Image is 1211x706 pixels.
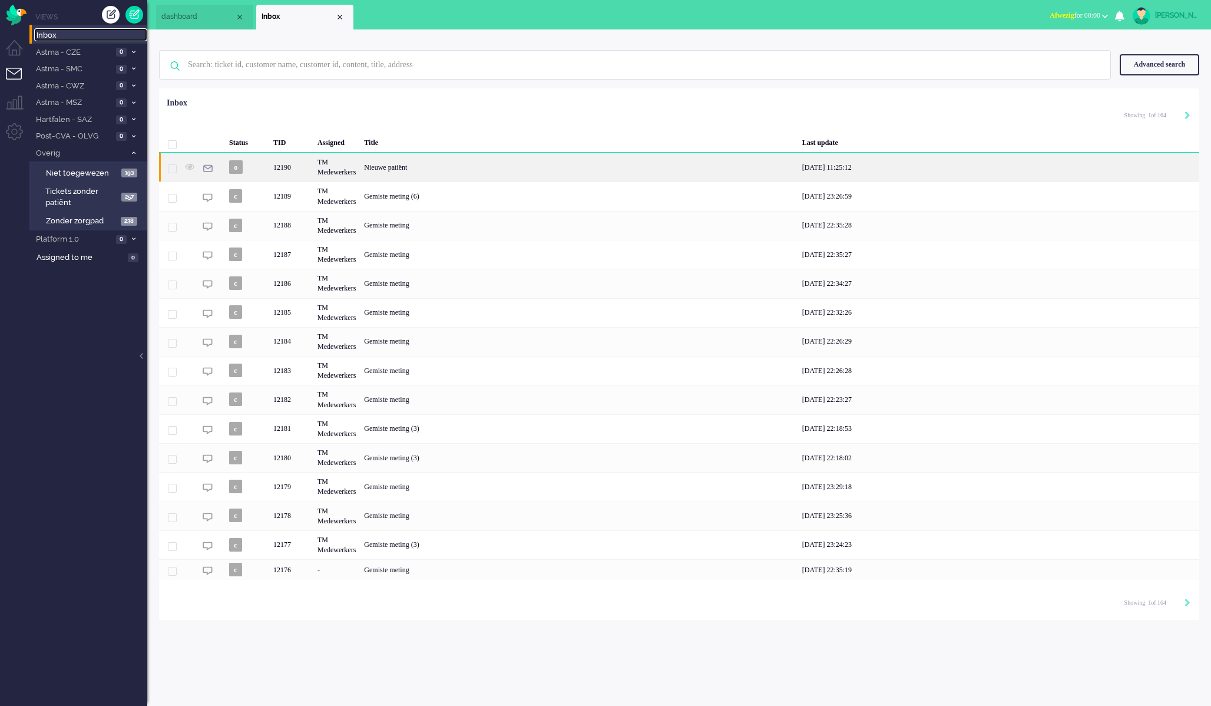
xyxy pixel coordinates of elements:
span: c [229,248,242,261]
div: 12177 [269,530,313,559]
div: TM Medewerkers [313,298,360,327]
div: 12188 [159,211,1199,240]
div: Gemiste meting [360,385,798,414]
div: TM Medewerkers [313,502,360,530]
div: TM Medewerkers [313,327,360,356]
span: 193 [121,169,137,177]
span: c [229,189,242,203]
div: Gemiste meting (3) [360,414,798,443]
img: ic_chat_grey.svg [203,425,213,435]
a: Tickets zonder patiënt 257 [34,184,146,208]
img: avatar [1133,7,1150,25]
div: [DATE] 22:26:28 [798,356,1199,385]
div: Advanced search [1120,54,1199,75]
span: Afwezig [1050,11,1074,19]
a: Zonder zorgpad 238 [34,214,146,227]
li: Afwezigfor 00:00 [1043,4,1115,29]
div: TM Medewerkers [313,153,360,182]
span: Tickets zonder patiënt [45,186,118,208]
div: Nieuwe patiënt [360,153,798,182]
div: Create ticket [102,6,120,24]
li: Tickets menu [6,68,32,94]
img: ic_chat_grey.svg [203,250,213,260]
div: Gemiste meting [360,356,798,385]
div: [DATE] 22:23:27 [798,385,1199,414]
span: 0 [116,132,127,141]
div: 12189 [159,182,1199,210]
div: [DATE] 22:18:53 [798,414,1199,443]
span: c [229,563,242,576]
span: Assigned to me [37,252,124,263]
div: Last update [798,129,1199,153]
a: [PERSON_NAME] [1130,7,1199,25]
a: Niet toegewezen 193 [34,166,146,179]
img: ic_chat_grey.svg [203,454,213,464]
div: 12176 [159,559,1199,580]
span: Astma - MSZ [34,97,113,108]
span: 0 [116,116,127,124]
li: Views [35,12,147,22]
div: 12187 [159,240,1199,269]
span: o [229,160,243,174]
div: Gemiste meting [360,211,798,240]
div: 12188 [269,211,313,240]
div: Pagination [1124,106,1190,124]
span: c [229,364,242,377]
div: Next [1184,598,1190,609]
div: Close tab [235,12,244,22]
div: [DATE] 22:35:28 [798,211,1199,240]
img: ic-search-icon.svg [160,51,190,81]
span: Hartfalen - SAZ [34,114,113,126]
div: Status [225,129,269,153]
div: - [313,559,360,580]
div: 12178 [159,502,1199,530]
span: c [229,480,242,493]
a: Omnidesk [6,8,27,17]
img: ic_chat_grey.svg [203,338,213,348]
div: Close tab [335,12,345,22]
li: View [256,5,353,29]
div: 12186 [269,269,313,298]
img: ic_chat_grey.svg [203,222,213,232]
div: 12183 [159,356,1199,385]
div: 12185 [159,298,1199,327]
img: ic_chat_grey.svg [203,396,213,406]
span: dashboard [161,12,235,22]
input: Search: ticket id, customer name, customer id, content, title, address [179,51,1094,79]
div: TM Medewerkers [313,443,360,472]
div: 12189 [269,182,313,210]
span: for 00:00 [1050,11,1100,19]
div: Gemiste meting [360,327,798,356]
img: ic_chat_grey.svg [203,193,213,203]
img: ic_chat_grey.svg [203,309,213,319]
div: Pagination [1124,593,1190,611]
div: [DATE] 22:34:27 [798,269,1199,298]
div: [DATE] 11:25:12 [798,153,1199,182]
span: 0 [116,48,127,57]
span: Niet toegewezen [46,168,118,179]
div: 12182 [159,385,1199,414]
div: [DATE] 22:26:29 [798,327,1199,356]
img: ic_e-mail_grey.svg [203,163,213,173]
div: TM Medewerkers [313,385,360,414]
span: c [229,276,242,290]
div: 12185 [269,298,313,327]
span: 0 [116,81,127,90]
div: 12179 [159,472,1199,501]
div: TID [269,129,313,153]
div: 12180 [269,443,313,472]
span: c [229,422,242,436]
div: [PERSON_NAME] [1155,9,1199,21]
div: 12180 [159,443,1199,472]
span: Astma - CZE [34,47,113,58]
div: Gemiste meting [360,269,798,298]
div: 12184 [159,327,1199,356]
img: ic_chat_grey.svg [203,566,213,576]
img: ic_chat_grey.svg [203,483,213,493]
div: TM Medewerkers [313,356,360,385]
div: Gemiste meting [360,559,798,580]
img: flow_omnibird.svg [6,5,27,25]
div: 12181 [159,414,1199,443]
span: Inbox [262,12,335,22]
span: Astma - CWZ [34,81,113,92]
